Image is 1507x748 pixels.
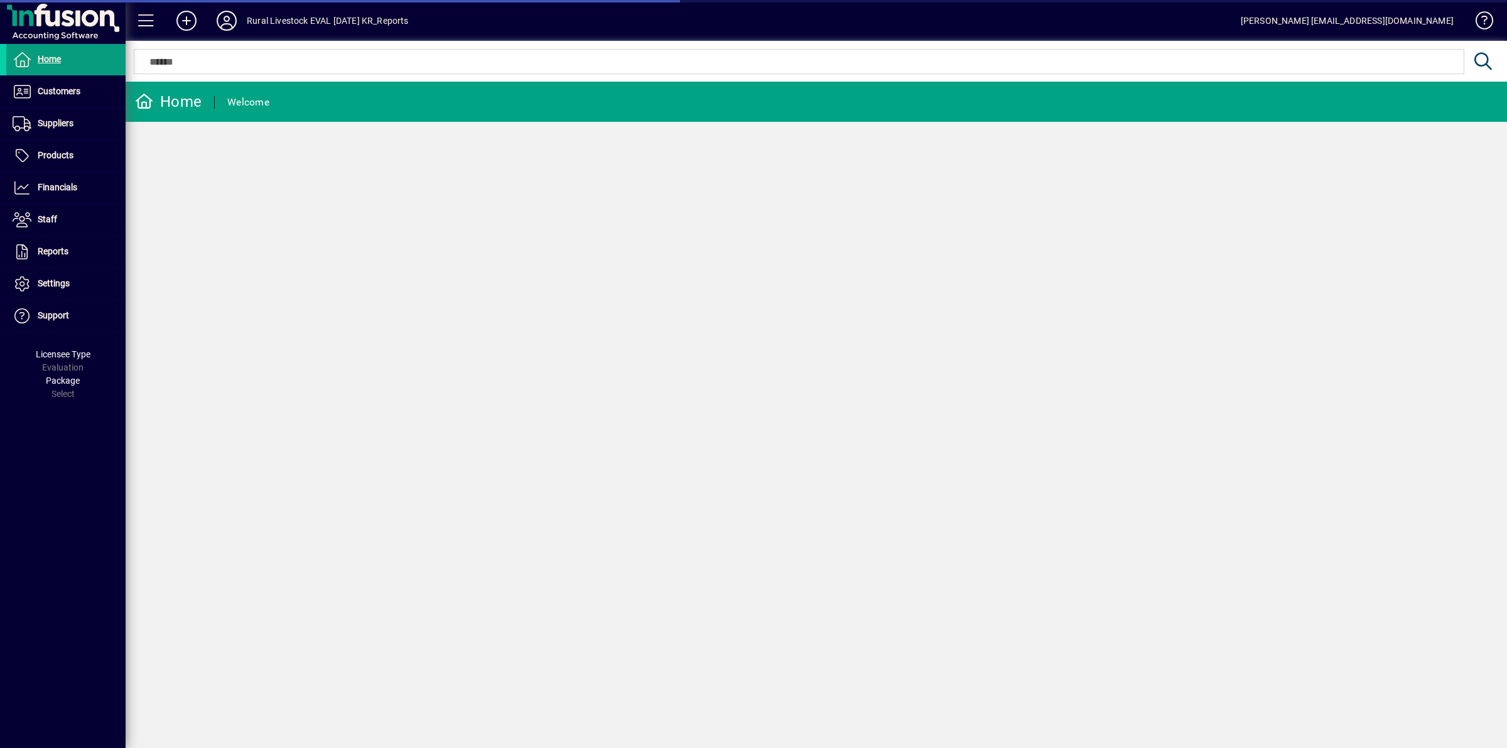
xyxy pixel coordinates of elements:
[227,92,269,112] div: Welcome
[38,86,80,96] span: Customers
[6,204,126,236] a: Staff
[6,140,126,171] a: Products
[6,236,126,268] a: Reports
[6,268,126,300] a: Settings
[1466,3,1491,43] a: Knowledge Base
[135,92,202,112] div: Home
[38,54,61,64] span: Home
[6,300,126,332] a: Support
[38,310,69,320] span: Support
[38,150,73,160] span: Products
[207,9,247,32] button: Profile
[38,278,70,288] span: Settings
[6,172,126,203] a: Financials
[38,118,73,128] span: Suppliers
[247,11,409,31] div: Rural Livestock EVAL [DATE] KR_Reports
[38,214,57,224] span: Staff
[46,376,80,386] span: Package
[1241,11,1454,31] div: [PERSON_NAME] [EMAIL_ADDRESS][DOMAIN_NAME]
[38,182,77,192] span: Financials
[36,349,90,359] span: Licensee Type
[166,9,207,32] button: Add
[6,76,126,107] a: Customers
[38,246,68,256] span: Reports
[6,108,126,139] a: Suppliers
